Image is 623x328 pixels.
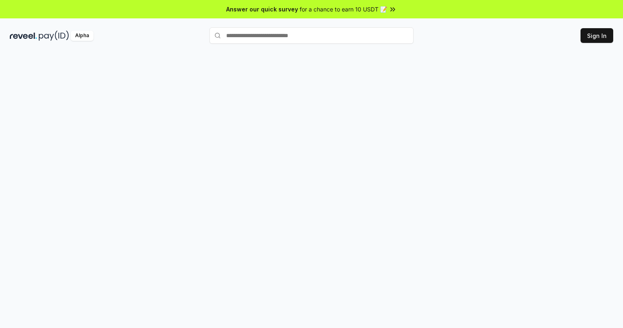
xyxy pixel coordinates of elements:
img: pay_id [39,31,69,41]
button: Sign In [581,28,613,43]
img: reveel_dark [10,31,37,41]
span: for a chance to earn 10 USDT 📝 [300,5,387,13]
span: Answer our quick survey [226,5,298,13]
div: Alpha [71,31,93,41]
